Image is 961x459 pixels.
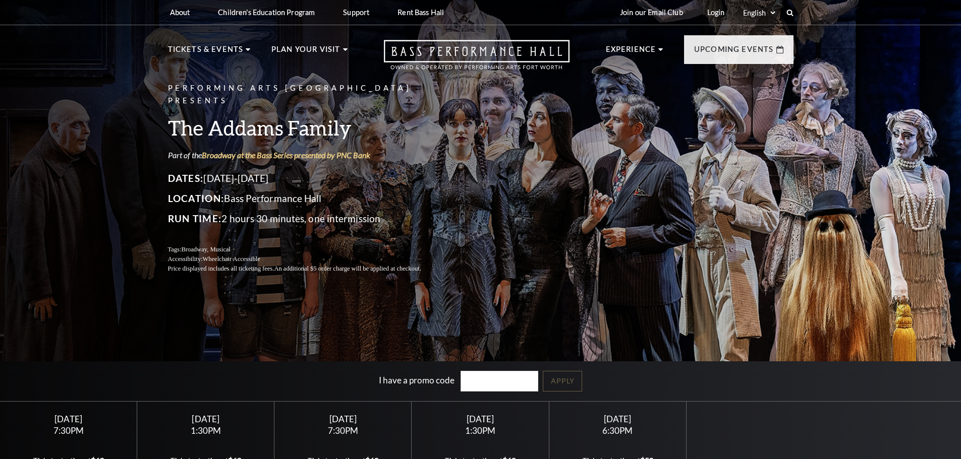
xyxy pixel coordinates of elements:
div: [DATE] [561,414,674,424]
label: I have a promo code [379,375,455,385]
p: [DATE]-[DATE] [168,170,445,186]
span: Run Time: [168,213,222,224]
div: [DATE] [149,414,262,424]
div: 1:30PM [149,426,262,435]
div: 7:30PM [12,426,125,435]
div: 1:30PM [424,426,537,435]
span: Broadway, Musical [181,246,230,253]
p: Rent Bass Hall [398,8,444,17]
span: Location: [168,192,224,204]
p: Plan Your Visit [271,43,341,61]
div: 6:30PM [561,426,674,435]
p: Bass Performance Hall [168,190,445,207]
span: Dates: [168,172,204,184]
p: 2 hours 30 minutes, one intermission [168,211,445,227]
p: About [170,8,190,17]
p: Tags: [168,245,445,254]
div: [DATE] [12,414,125,424]
p: Accessibility: [168,254,445,264]
a: Broadway at the Bass Series presented by PNC Bank [202,150,370,160]
select: Select: [741,8,777,18]
p: Support [343,8,369,17]
p: Children's Education Program [218,8,315,17]
div: [DATE] [287,414,400,424]
span: Wheelchair Accessible [202,255,260,263]
p: Performing Arts [GEOGRAPHIC_DATA] Presents [168,82,445,107]
span: An additional $5 order charge will be applied at checkout. [274,265,421,272]
p: Upcoming Events [694,43,774,61]
p: Part of the [168,150,445,161]
div: [DATE] [424,414,537,424]
div: 7:30PM [287,426,400,435]
p: Tickets & Events [168,43,244,61]
p: Price displayed includes all ticketing fees. [168,264,445,274]
h3: The Addams Family [168,115,445,141]
p: Experience [606,43,656,61]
